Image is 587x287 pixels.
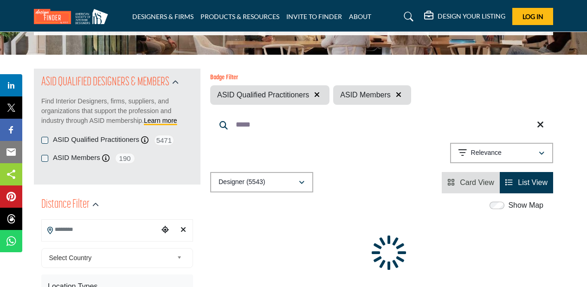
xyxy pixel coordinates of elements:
[522,13,543,20] span: Log In
[286,13,342,20] a: INVITE TO FINDER
[41,197,90,213] h2: Distance Filter
[518,179,548,186] span: List View
[395,9,419,24] a: Search
[210,74,411,82] h6: Badge Filter
[505,179,548,186] a: View List
[450,143,553,163] button: Relevance
[460,179,494,186] span: Card View
[500,172,553,193] li: List View
[349,13,371,20] a: ABOUT
[41,137,48,144] input: ASID Qualified Practitioners checkbox
[442,172,500,193] li: Card View
[53,134,139,145] label: ASID Qualified Practitioners
[512,8,553,25] button: Log In
[41,74,169,91] h2: ASID QUALIFIED DESIGNERS & MEMBERS
[41,155,48,162] input: ASID Members checkbox
[217,89,309,101] span: ASID Qualified Practitioners
[159,220,172,240] div: Choose your current location
[447,179,494,186] a: View Card
[132,13,194,20] a: DESIGNERS & FIRMS
[340,89,390,101] span: ASID Members
[210,172,313,192] button: Designer (5543)
[200,13,279,20] a: PRODUCTS & RESOURCES
[210,114,553,136] input: Search Keyword
[144,117,177,124] a: Learn more
[34,9,113,24] img: Site Logo
[471,148,502,158] p: Relevance
[177,220,190,240] div: Clear search location
[154,134,174,146] span: 5471
[42,221,159,239] input: Search Location
[424,11,505,22] div: DESIGN YOUR LISTING
[115,153,135,164] span: 190
[438,12,505,20] h5: DESIGN YOUR LISTING
[508,200,543,211] label: Show Map
[53,153,100,163] label: ASID Members
[49,252,174,263] span: Select Country
[219,178,265,187] p: Designer (5543)
[41,96,193,126] p: Find Interior Designers, firms, suppliers, and organizations that support the profession and indu...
